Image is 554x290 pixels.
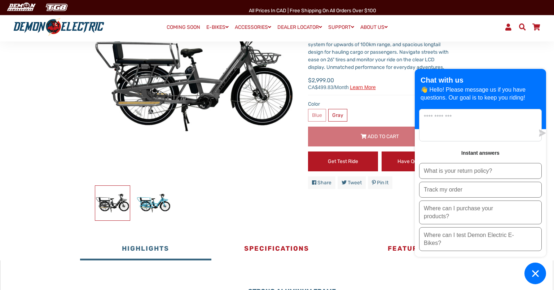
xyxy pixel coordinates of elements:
[308,26,452,71] div: Conquer your city with the EcoCarrier! This Demon Electric e-bike boasts a powerful 500W mid-driv...
[249,8,376,14] span: All Prices in CAD | Free shipping on all orders over $100
[328,109,347,122] label: Gray
[348,180,362,186] span: Tweet
[377,180,388,186] span: Pin it
[80,239,211,260] button: Highlights
[326,22,357,32] a: SUPPORT
[308,76,376,90] span: $2,999.00
[358,22,390,32] a: ABOUT US
[382,151,452,171] a: Have Questions?
[308,127,452,146] button: Add to Cart
[413,69,548,284] inbox-online-store-chat: Shopify online store chat
[368,133,399,140] span: Add to Cart
[232,22,274,32] a: ACCESSORIES
[308,100,452,108] label: Color
[204,22,231,32] a: E-BIKES
[164,22,203,32] a: COMING SOON
[275,22,325,32] a: DEALER LOCATOR
[42,1,71,13] img: TGB Canada
[11,18,107,36] img: Demon Electric logo
[317,180,331,186] span: Share
[95,186,130,220] img: Ecocarrier Cargo E-Bike
[4,1,38,13] img: Demon Electric
[211,239,342,260] button: Specifications
[308,109,326,122] label: Blue
[342,239,473,260] button: Features
[136,186,171,220] img: Ecocarrier Cargo E-Bike
[308,151,378,171] a: Get Test Ride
